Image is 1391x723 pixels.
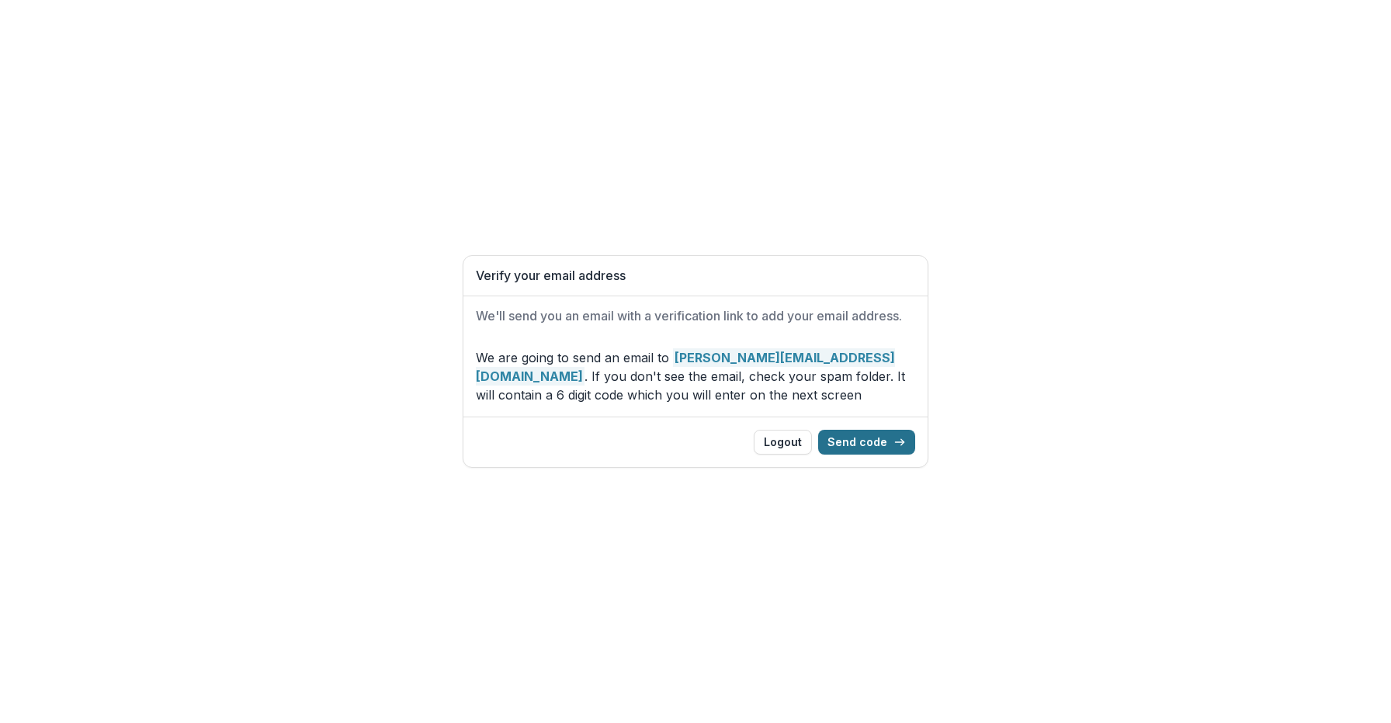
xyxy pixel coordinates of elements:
strong: [PERSON_NAME][EMAIL_ADDRESS][DOMAIN_NAME] [476,348,895,386]
button: Logout [754,430,812,455]
h2: We'll send you an email with a verification link to add your email address. [476,309,915,323]
h1: Verify your email address [476,268,915,283]
button: Send code [818,430,915,455]
p: We are going to send an email to . If you don't see the email, check your spam folder. It will co... [476,348,915,404]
